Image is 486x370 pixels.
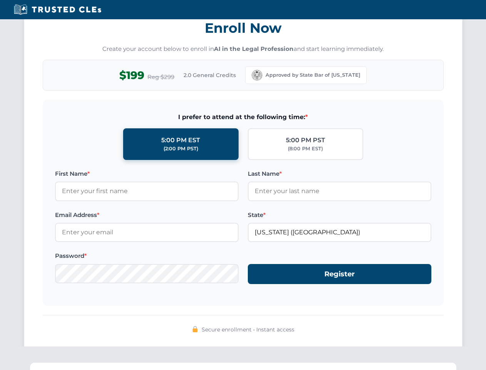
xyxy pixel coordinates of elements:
[248,264,431,284] button: Register
[248,223,431,242] input: California (CA)
[43,45,444,54] p: Create your account below to enroll in and start learning immediately.
[55,251,239,261] label: Password
[202,325,294,334] span: Secure enrollment • Instant access
[147,72,174,82] span: Reg $299
[161,135,200,145] div: 5:00 PM EST
[214,45,294,52] strong: AI in the Legal Profession
[286,135,325,145] div: 5:00 PM PST
[55,182,239,201] input: Enter your first name
[12,4,104,15] img: Trusted CLEs
[248,182,431,201] input: Enter your last name
[119,67,144,84] span: $199
[252,70,262,81] img: California Bar
[55,223,239,242] input: Enter your email
[192,326,198,332] img: 🔒
[55,112,431,122] span: I prefer to attend at the following time:
[266,71,360,79] span: Approved by State Bar of [US_STATE]
[55,169,239,178] label: First Name
[164,145,198,153] div: (2:00 PM PST)
[248,210,431,220] label: State
[55,210,239,220] label: Email Address
[43,16,444,40] h3: Enroll Now
[184,71,236,79] span: 2.0 General Credits
[288,145,323,153] div: (8:00 PM EST)
[248,169,431,178] label: Last Name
